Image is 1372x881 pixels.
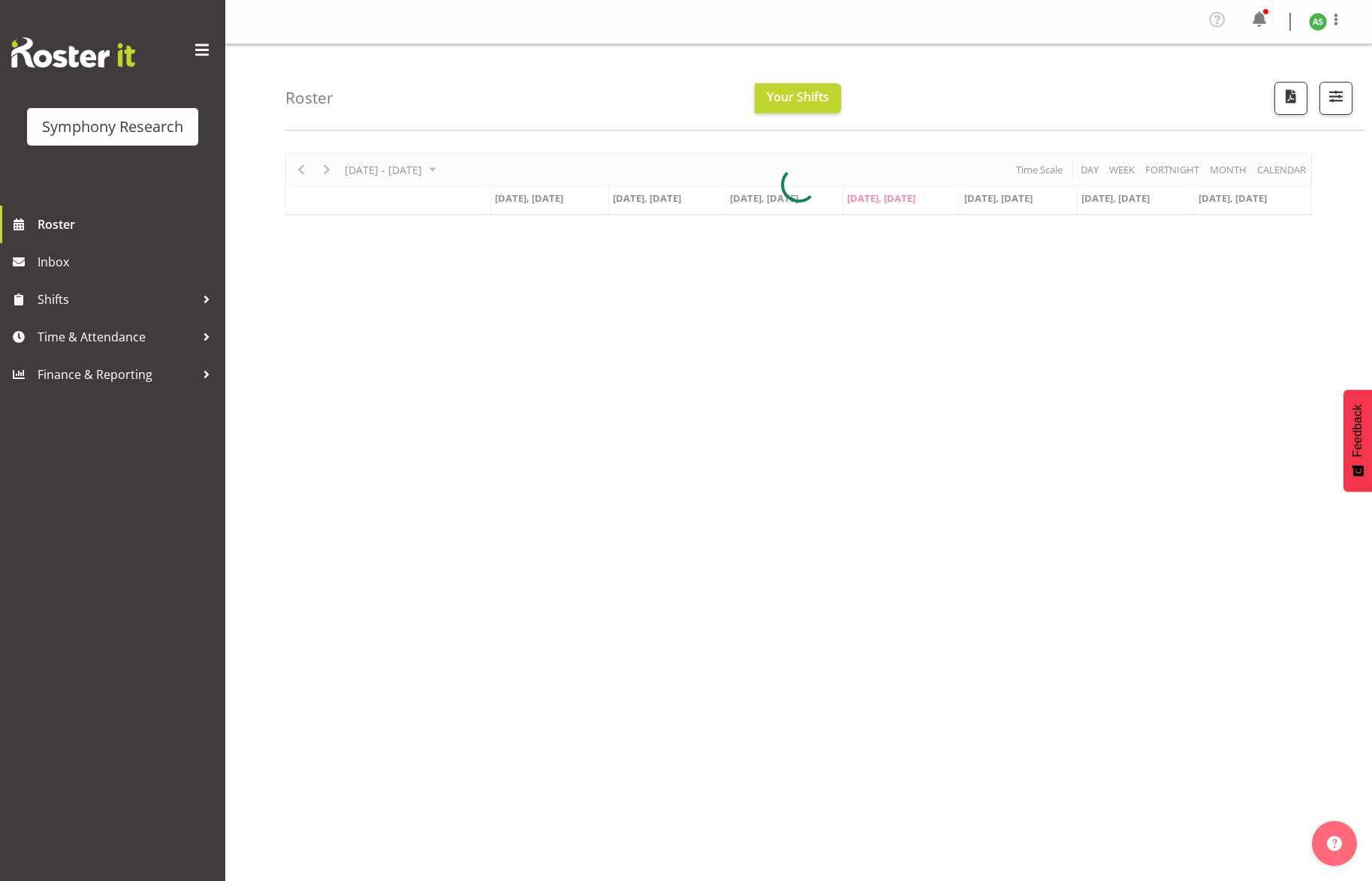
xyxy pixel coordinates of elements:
span: Inbox [38,251,218,273]
button: Filter Shifts [1319,82,1352,115]
span: Shifts [38,288,195,311]
button: Feedback - Show survey [1343,389,1372,492]
button: Download a PDF of the roster according to the set date range. [1274,82,1307,115]
span: Roster [38,213,218,236]
img: Rosterit website logo [11,38,135,68]
img: ange-steiger11422.jpg [1309,13,1327,31]
span: Time & Attendance [38,326,195,348]
img: help-xxl-2.png [1327,836,1342,851]
div: Symphony Research [42,116,183,138]
button: Your Shifts [755,83,841,113]
span: Finance & Reporting [38,363,195,386]
span: Feedback [1351,404,1364,457]
span: Your Shifts [767,89,829,105]
h4: Roster [285,89,333,107]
